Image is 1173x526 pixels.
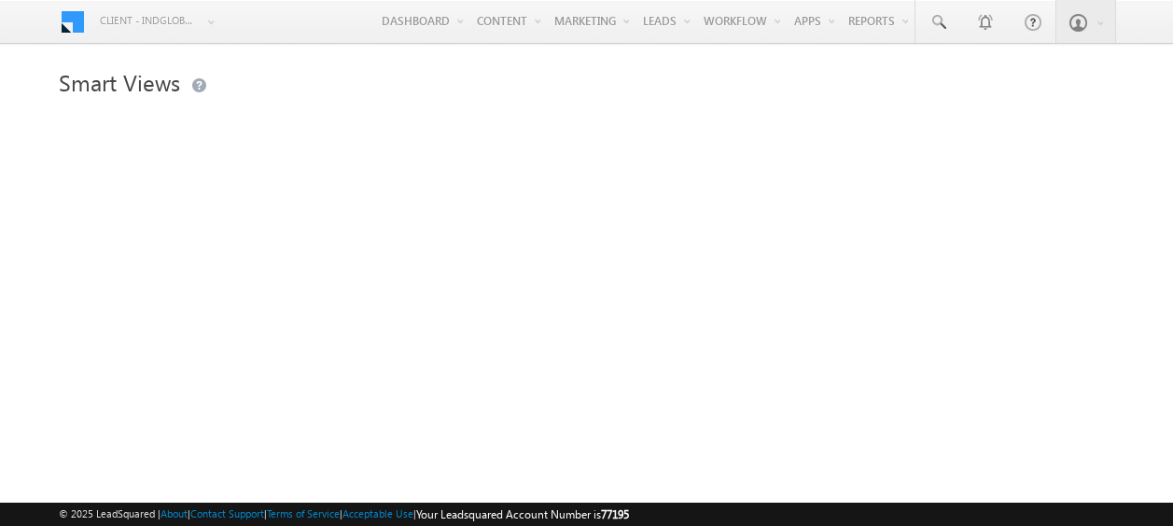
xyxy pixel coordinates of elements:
[267,507,340,519] a: Terms of Service
[59,67,180,97] span: Smart Views
[416,507,629,521] span: Your Leadsquared Account Number is
[601,507,629,521] span: 77195
[190,507,264,519] a: Contact Support
[161,507,188,519] a: About
[100,11,198,30] span: Client - indglobal2 (77195)
[59,505,629,523] span: © 2025 LeadSquared | | | | |
[342,507,413,519] a: Acceptable Use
